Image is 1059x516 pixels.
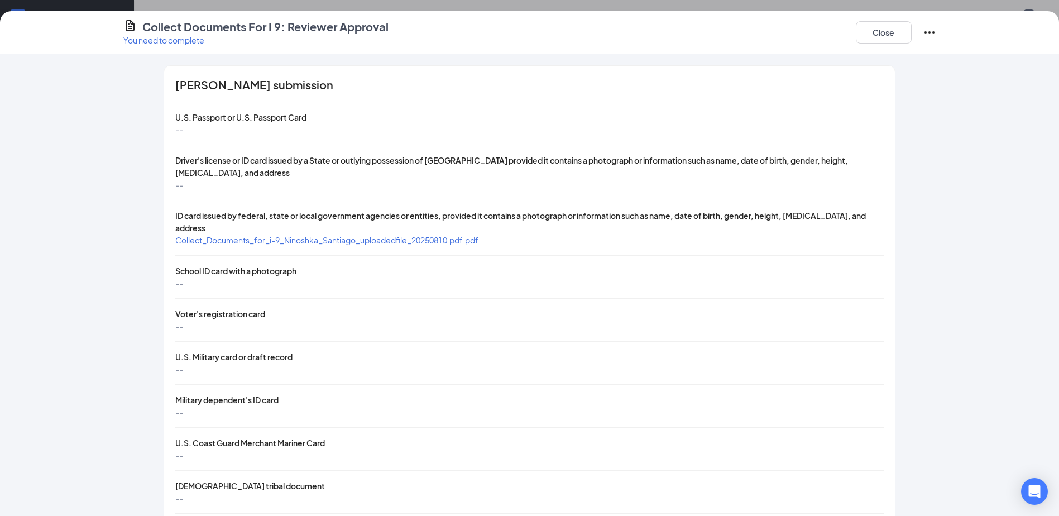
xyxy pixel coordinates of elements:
[175,438,325,448] span: U.S. Coast Guard Merchant Mariner Card
[175,266,296,276] span: School ID card with a photograph
[175,407,183,417] span: --
[175,235,478,245] a: Collect_Documents_for_i-9_Ninoshka_Santiago_uploadedfile_20250810.pdf.pdf
[175,112,306,122] span: U.S. Passport or U.S. Passport Card
[175,364,183,374] span: --
[123,35,389,46] p: You need to complete
[142,19,389,35] h4: Collect Documents For I 9: Reviewer Approval
[175,493,183,503] span: --
[175,278,183,288] span: --
[175,481,325,491] span: [DEMOGRAPHIC_DATA] tribal document
[175,155,848,178] span: Driver's license or ID card issued by a State or outlying possession of [GEOGRAPHIC_DATA] provide...
[175,79,333,90] span: [PERSON_NAME] submission
[1021,478,1048,505] div: Open Intercom Messenger
[856,21,912,44] button: Close
[175,180,183,190] span: --
[175,450,183,460] span: --
[175,309,265,319] span: Voter's registration card
[123,19,137,32] svg: CustomFormIcon
[923,26,936,39] svg: Ellipses
[175,352,293,362] span: U.S. Military card or draft record
[175,125,183,135] span: --
[175,321,183,331] span: --
[175,211,866,233] span: ID card issued by federal, state or local government agencies or entities, provided it contains a...
[175,395,279,405] span: Military dependent's ID card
